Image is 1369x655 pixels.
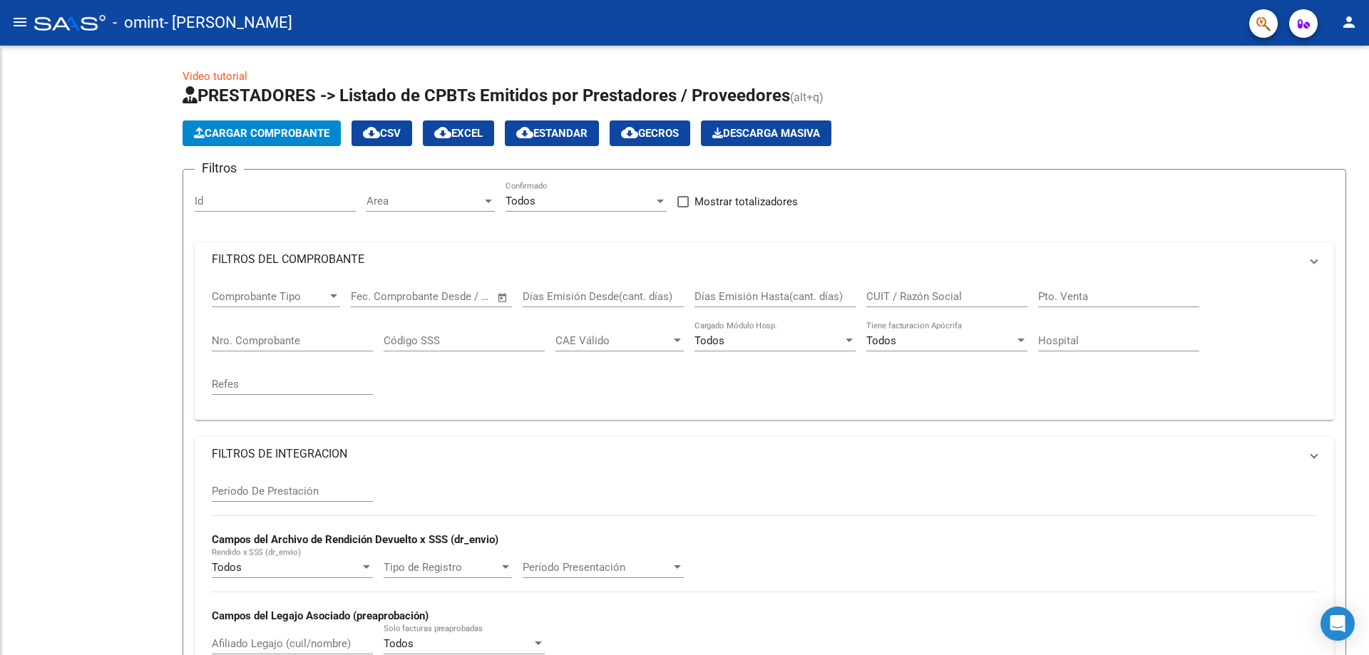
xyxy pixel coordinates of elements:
[366,195,482,207] span: Area
[212,446,1300,462] mat-panel-title: FILTROS DE INTEGRACION
[363,127,401,140] span: CSV
[434,127,483,140] span: EXCEL
[384,637,414,650] span: Todos
[555,334,671,347] span: CAE Válido
[866,334,896,347] span: Todos
[195,277,1334,420] div: FILTROS DEL COMPROBANTE
[1321,607,1355,641] div: Open Intercom Messenger
[11,14,29,31] mat-icon: menu
[212,561,242,574] span: Todos
[516,127,588,140] span: Estandar
[212,290,327,303] span: Comprobante Tipo
[164,7,292,38] span: - [PERSON_NAME]
[701,120,831,146] button: Descarga Masiva
[195,242,1334,277] mat-expansion-panel-header: FILTROS DEL COMPROBANTE
[505,120,599,146] button: Estandar
[183,70,247,83] a: Video tutorial
[790,91,824,104] span: (alt+q)
[194,127,329,140] span: Cargar Comprobante
[423,120,494,146] button: EXCEL
[434,124,451,141] mat-icon: cloud_download
[694,193,798,210] span: Mostrar totalizadores
[212,609,429,622] strong: Campos del Legajo Asociado (preaprobación)
[384,561,499,574] span: Tipo de Registro
[212,533,498,546] strong: Campos del Archivo de Rendición Devuelto x SSS (dr_envio)
[195,437,1334,471] mat-expansion-panel-header: FILTROS DE INTEGRACION
[621,124,638,141] mat-icon: cloud_download
[363,124,380,141] mat-icon: cloud_download
[183,120,341,146] button: Cargar Comprobante
[183,86,790,105] span: PRESTADORES -> Listado de CPBTs Emitidos por Prestadores / Proveedores
[212,252,1300,267] mat-panel-title: FILTROS DEL COMPROBANTE
[712,127,820,140] span: Descarga Masiva
[1340,14,1358,31] mat-icon: person
[195,158,244,178] h3: Filtros
[701,120,831,146] app-download-masive: Descarga masiva de comprobantes (adjuntos)
[352,120,412,146] button: CSV
[621,127,679,140] span: Gecros
[506,195,535,207] span: Todos
[610,120,690,146] button: Gecros
[495,289,511,306] button: Open calendar
[694,334,724,347] span: Todos
[523,561,671,574] span: Período Presentación
[351,290,409,303] input: Fecha inicio
[113,7,164,38] span: - omint
[516,124,533,141] mat-icon: cloud_download
[421,290,491,303] input: Fecha fin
